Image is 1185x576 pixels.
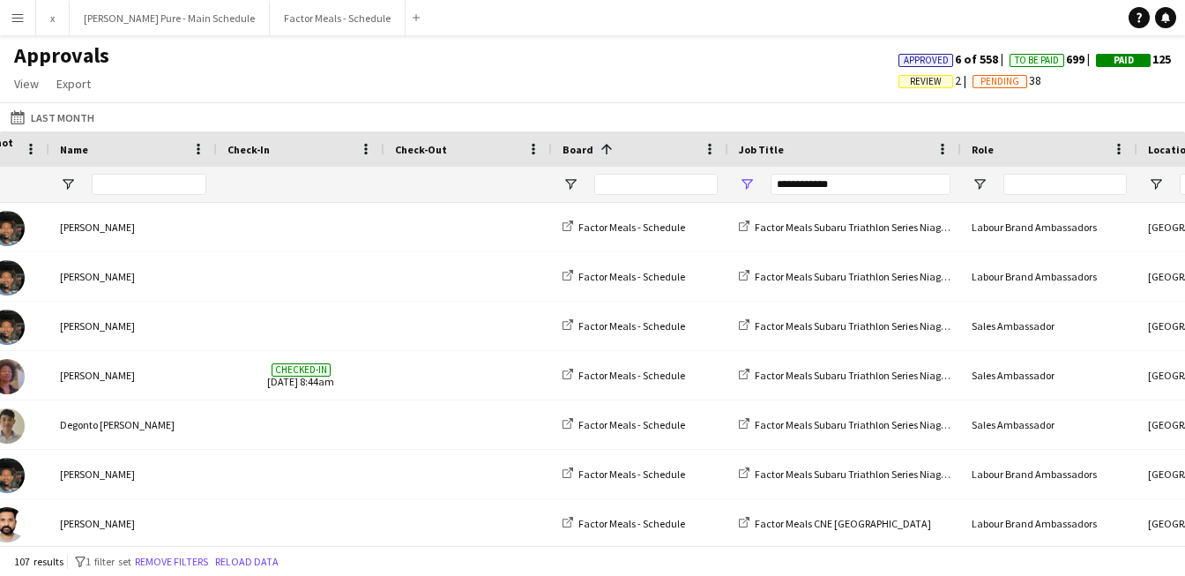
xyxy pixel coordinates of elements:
div: Sales Ambassador [961,351,1137,400]
a: Factor Meals - Schedule [563,418,685,431]
a: Factor Meals Subaru Triathlon Series Niagara [739,468,957,481]
span: Check-In [227,143,270,156]
div: [PERSON_NAME] [49,499,217,548]
div: Sales Ambassador [961,302,1137,350]
button: Last Month [7,107,98,128]
span: Name [60,143,88,156]
button: [PERSON_NAME] Pure - Main Schedule [70,1,270,35]
a: Export [49,72,98,95]
div: Labour Brand Ambassadors [961,450,1137,498]
span: Factor Meals - Schedule [578,369,685,382]
span: Job Title [739,143,784,156]
span: Factor Meals - Schedule [578,418,685,431]
span: Factor Meals CNE [GEOGRAPHIC_DATA] [755,517,931,530]
button: Remove filters [131,552,212,572]
div: [PERSON_NAME] [49,302,217,350]
a: Factor Meals Subaru Triathlon Series Niagara [739,369,957,382]
span: Factor Meals - Schedule [578,319,685,333]
span: Board [563,143,593,156]
a: Factor Meals - Schedule [563,319,685,333]
div: [PERSON_NAME] [49,203,217,251]
button: Reload data [212,552,282,572]
span: 699 [1010,51,1096,67]
button: Open Filter Menu [1148,176,1164,192]
a: Factor Meals Subaru Triathlon Series Niagara [739,319,957,333]
span: 125 [1096,51,1171,67]
span: Paid [1114,55,1134,66]
a: View [7,72,46,95]
span: 1 filter set [86,555,131,568]
span: Role [972,143,994,156]
span: 38 [973,72,1041,88]
button: x [36,1,70,35]
input: Name Filter Input [92,174,206,195]
span: Factor Meals Subaru Triathlon Series Niagara [755,468,957,481]
span: Approved [904,55,949,66]
button: Open Filter Menu [60,176,76,192]
button: Open Filter Menu [972,176,987,192]
span: Factor Meals - Schedule [578,517,685,530]
span: Checked-in [272,363,331,377]
input: Board Filter Input [594,174,718,195]
span: Factor Meals Subaru Triathlon Series Niagara [755,369,957,382]
a: Factor Meals Subaru Triathlon Series Niagara [739,270,957,283]
span: Check-Out [395,143,447,156]
div: [PERSON_NAME] [49,252,217,301]
span: View [14,76,39,92]
div: Labour Brand Ambassadors [961,203,1137,251]
span: To Be Paid [1015,55,1059,66]
span: 2 [898,72,973,88]
div: Labour Brand Ambassadors [961,499,1137,548]
span: Review [910,76,942,87]
button: Factor Meals - Schedule [270,1,406,35]
button: Open Filter Menu [739,176,755,192]
a: Factor Meals - Schedule [563,468,685,481]
div: [PERSON_NAME] [49,351,217,400]
span: Factor Meals Subaru Triathlon Series Niagara [755,319,957,333]
button: Open Filter Menu [563,176,578,192]
a: Factor Meals CNE [GEOGRAPHIC_DATA] [739,517,931,530]
span: Factor Meals Subaru Triathlon Series Niagara [755,418,957,431]
span: [DATE] 8:44am [227,351,374,400]
span: Factor Meals Subaru Triathlon Series Niagara [755,270,957,283]
span: 6 of 558 [898,51,1010,67]
a: Factor Meals - Schedule [563,221,685,234]
div: Sales Ambassador [961,400,1137,449]
input: Job Title Filter Input [771,174,950,195]
div: [PERSON_NAME] [49,450,217,498]
a: Factor Meals Subaru Triathlon Series Niagara [739,418,957,431]
span: Export [56,76,91,92]
span: Factor Meals Subaru Triathlon Series Niagara [755,221,957,234]
span: Factor Meals - Schedule [578,468,685,481]
div: Labour Brand Ambassadors [961,252,1137,301]
input: Role Filter Input [1003,174,1127,195]
a: Factor Meals Subaru Triathlon Series Niagara [739,221,957,234]
span: Factor Meals - Schedule [578,270,685,283]
div: Degonto [PERSON_NAME] [49,400,217,449]
a: Factor Meals - Schedule [563,517,685,530]
a: Factor Meals - Schedule [563,270,685,283]
span: Factor Meals - Schedule [578,221,685,234]
a: Factor Meals - Schedule [563,369,685,382]
span: Pending [980,76,1019,87]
